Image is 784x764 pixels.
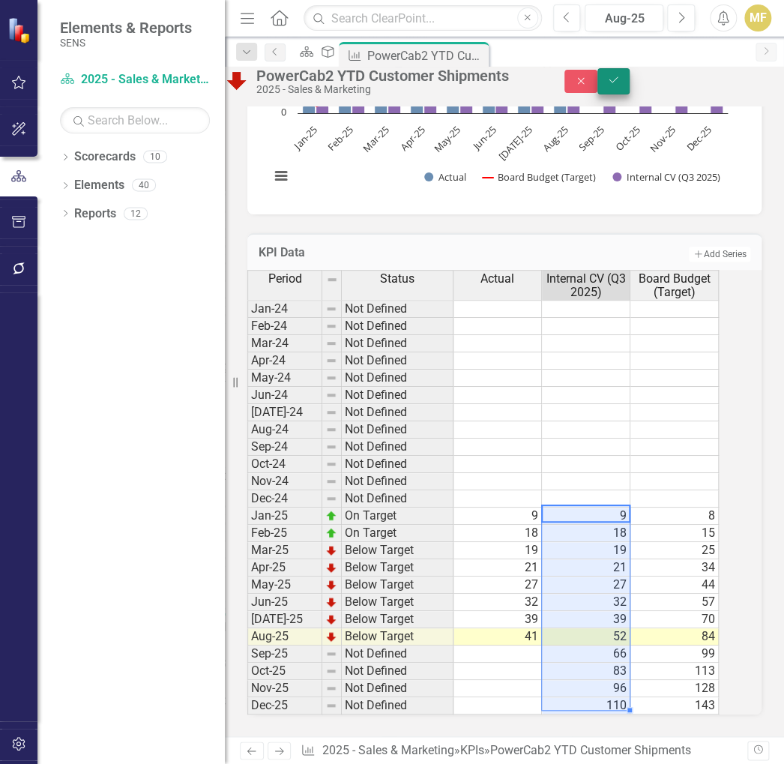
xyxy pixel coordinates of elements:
[247,508,322,525] td: Jan-25
[247,318,322,335] td: Feb-24
[342,473,453,490] td: Not Defined
[540,123,571,154] text: Aug-25
[7,17,34,43] img: ClearPoint Strategy
[342,594,453,611] td: Below Target
[326,274,338,286] img: 8DAGhfEEPCf229AAAAAElFTkSuQmCC
[542,508,630,525] td: 9
[424,170,466,184] button: Show Actual
[325,441,337,453] img: 8DAGhfEEPCf229AAAAAElFTkSuQmCC
[247,542,322,559] td: Mar-25
[453,577,542,594] td: 27
[342,542,453,559] td: Below Target
[630,525,719,542] td: 15
[247,387,322,404] td: Jun-24
[225,68,249,92] img: Below Target
[256,67,534,84] div: PowerCab2 YTD Customer Shipments
[247,680,322,697] td: Nov-25
[281,105,286,118] text: 0
[342,490,453,508] td: Not Defined
[247,335,322,352] td: Mar-24
[325,544,337,556] img: TnMDeAgwAPMxUmUi88jYAAAAAElFTkSuQmCC
[380,272,414,286] span: Status
[132,179,156,192] div: 40
[325,579,337,591] img: TnMDeAgwAPMxUmUi88jYAAAAAElFTkSuQmCC
[612,170,722,184] button: Show Internal CV (Q3 2025)
[325,458,337,470] img: 8DAGhfEEPCf229AAAAAElFTkSuQmCC
[342,577,453,594] td: Below Target
[247,300,322,318] td: Jan-24
[612,123,642,153] text: Oct-25
[247,404,322,421] td: [DATE]-24
[325,493,337,505] img: 8DAGhfEEPCf229AAAAAElFTkSuQmCC
[247,439,322,456] td: Sep-24
[247,628,322,646] td: Aug-25
[646,123,678,154] text: Nov-25
[630,680,719,697] td: 128
[301,742,747,760] div: » »
[342,646,453,663] td: Not Defined
[576,123,606,154] text: Sep-25
[325,665,337,677] img: 8DAGhfEEPCf229AAAAAElFTkSuQmCC
[542,663,630,680] td: 83
[684,123,714,154] text: Dec-25
[60,37,192,49] small: SENS
[495,123,535,163] text: [DATE]-25
[342,663,453,680] td: Not Defined
[124,207,148,220] div: 12
[453,628,542,646] td: 41
[542,628,630,646] td: 52
[542,646,630,663] td: 66
[342,387,453,404] td: Not Defined
[325,320,337,332] img: 8DAGhfEEPCf229AAAAAElFTkSuQmCC
[342,611,453,628] td: Below Target
[483,170,596,184] button: Show Board Budget (Target)
[453,508,542,525] td: 9
[60,71,210,88] a: 2025 - Sales & Marketing
[325,631,337,643] img: TnMDeAgwAPMxUmUi88jYAAAAAElFTkSuQmCC
[247,525,322,542] td: Feb-25
[143,151,167,163] div: 10
[342,456,453,473] td: Not Defined
[630,611,719,628] td: 70
[325,648,337,660] img: 8DAGhfEEPCf229AAAAAElFTkSuQmCC
[542,577,630,594] td: 27
[259,246,470,259] h3: KPI Data
[247,473,322,490] td: Nov-24
[630,559,719,577] td: 34
[542,559,630,577] td: 21
[342,559,453,577] td: Below Target
[342,508,453,525] td: On Target
[247,456,322,473] td: Oct-24
[325,700,337,712] img: 8DAGhfEEPCf229AAAAAElFTkSuQmCC
[630,577,719,594] td: 44
[360,123,391,154] text: Mar-25
[542,525,630,542] td: 18
[271,166,292,187] button: View chart menu, Chart
[397,123,427,153] text: Apr-25
[325,596,337,608] img: TnMDeAgwAPMxUmUi88jYAAAAAElFTkSuQmCC
[630,697,719,715] td: 143
[342,335,453,352] td: Not Defined
[744,4,771,31] button: MF
[342,318,453,335] td: Not Defined
[325,527,337,539] img: zOikAAAAAElFTkSuQmCC
[325,303,337,315] img: 8DAGhfEEPCf229AAAAAElFTkSuQmCC
[74,148,136,166] a: Scorecards
[542,594,630,611] td: 32
[342,697,453,715] td: Not Defined
[542,611,630,628] td: 39
[542,542,630,559] td: 19
[325,475,337,487] img: 8DAGhfEEPCf229AAAAAElFTkSuQmCC
[342,439,453,456] td: Not Defined
[60,107,210,133] input: Search Below...
[247,663,322,680] td: Oct-25
[453,525,542,542] td: 18
[325,510,337,522] img: zOikAAAAAElFTkSuQmCC
[630,646,719,663] td: 99
[247,352,322,370] td: Apr-24
[453,559,542,577] td: 21
[342,352,453,370] td: Not Defined
[247,490,322,508] td: Dec-24
[325,682,337,694] img: 8DAGhfEEPCf229AAAAAElFTkSuQmCC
